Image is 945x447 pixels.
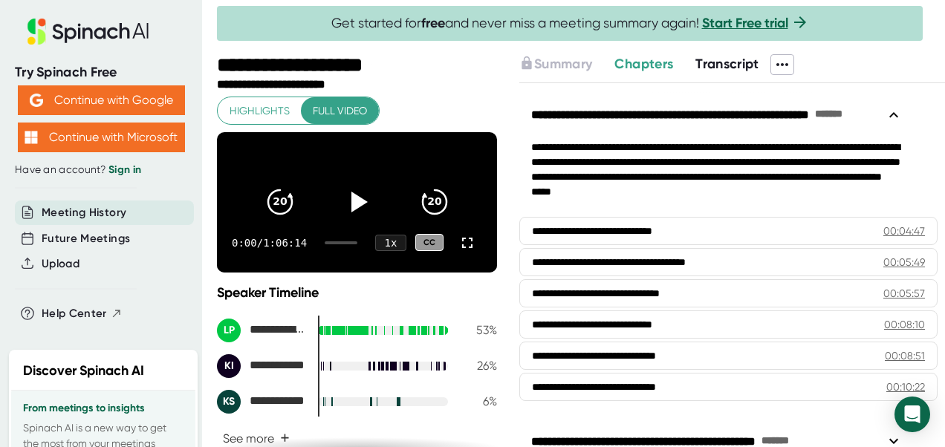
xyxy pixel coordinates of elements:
div: 00:04:47 [883,223,925,238]
button: Full video [301,97,379,125]
button: Summary [519,54,592,74]
span: + [280,432,290,444]
button: Highlights [218,97,302,125]
div: 00:05:57 [883,286,925,301]
div: Upgrade to access [519,54,614,75]
button: Meeting History [42,204,126,221]
button: Upload [42,255,79,273]
div: 53 % [460,323,497,337]
div: 6 % [460,394,497,408]
div: Kelsey Isman [217,354,306,378]
div: Leeann Passaro [217,319,306,342]
div: 0:00 / 1:06:14 [232,237,307,249]
span: Full video [313,102,367,120]
div: 26 % [460,359,497,373]
div: LP [217,319,241,342]
div: KS [217,390,241,414]
div: Kaia Simpson [217,390,306,414]
div: 00:10:22 [886,379,925,394]
button: Help Center [42,305,123,322]
button: Continue with Google [18,85,185,115]
span: Help Center [42,305,107,322]
div: Have an account? [15,163,187,177]
img: Aehbyd4JwY73AAAAAElFTkSuQmCC [30,94,43,107]
div: 1 x [375,235,406,251]
div: KI [217,354,241,378]
b: free [421,15,445,31]
div: 00:08:10 [884,317,925,332]
div: Open Intercom Messenger [894,397,930,432]
span: Get started for and never miss a meeting summary again! [331,15,809,32]
a: Sign in [108,163,141,176]
div: CC [415,234,444,251]
div: Speaker Timeline [217,284,497,301]
button: Future Meetings [42,230,130,247]
a: Start Free trial [702,15,788,31]
button: Transcript [695,54,759,74]
button: Continue with Microsoft [18,123,185,152]
span: Summary [534,56,592,72]
span: Chapters [614,56,673,72]
button: Chapters [614,54,673,74]
h3: From meetings to insights [23,402,184,414]
h2: Discover Spinach AI [23,361,144,381]
span: Highlights [230,102,290,120]
div: 00:08:51 [885,348,925,363]
div: 00:05:49 [883,255,925,270]
div: Try Spinach Free [15,64,187,81]
span: Transcript [695,56,759,72]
